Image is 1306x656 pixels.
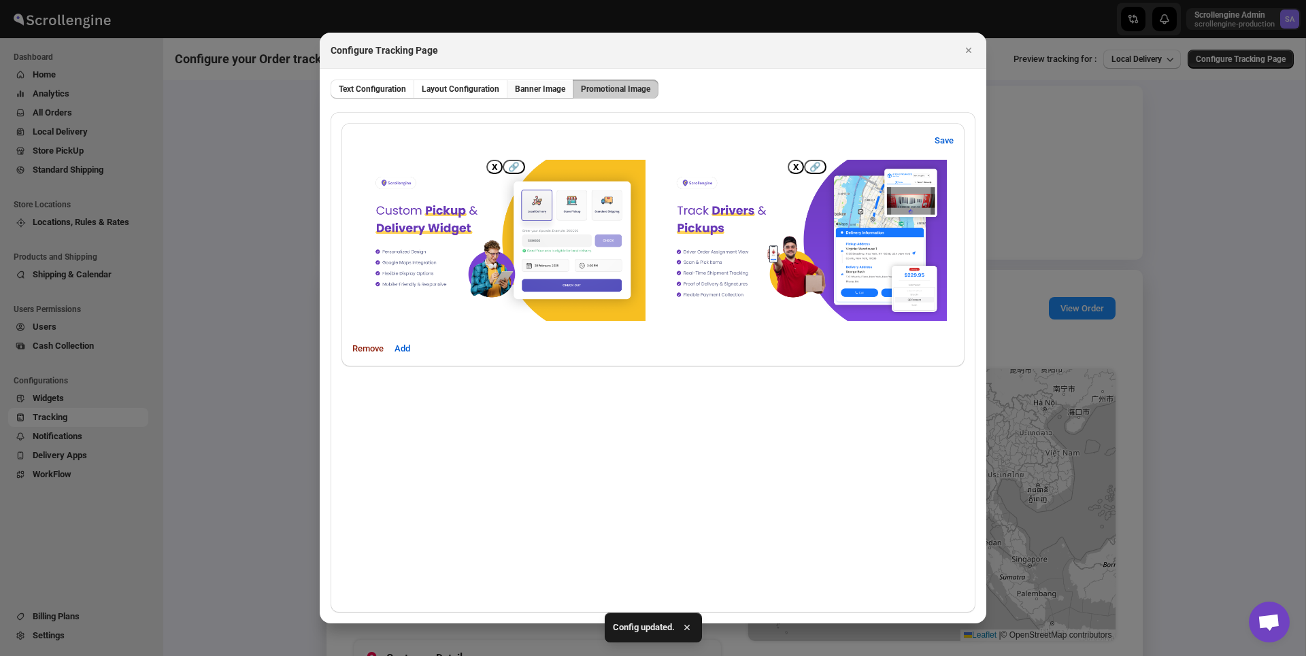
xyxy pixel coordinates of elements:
[344,338,392,360] button: Remove
[492,162,497,172] b: X
[793,162,799,172] b: X
[331,44,438,57] h2: Configure Tracking Page
[359,160,646,321] img: dummy
[422,84,499,94] span: Layout Configuration
[352,342,384,356] span: Remove
[1249,602,1290,642] a: Open chat
[959,41,978,60] button: Close
[581,84,650,94] span: Promotional Image
[414,80,507,99] button: Layout Configuration
[507,80,573,99] button: Banner Image
[503,160,525,174] button: dummy X
[613,621,675,634] span: Config updated.
[486,160,503,174] button: dummy🔗
[788,160,804,174] button: dummy🔗
[339,84,406,94] span: Text Configuration
[386,338,418,360] button: Add
[331,80,414,99] button: Text Configuration
[660,160,947,321] img: dummy
[935,134,954,148] span: Save
[804,160,826,174] button: dummy X
[926,130,962,152] button: Save
[515,84,565,94] span: Banner Image
[395,342,410,356] span: Add
[573,80,658,99] button: Promotional Image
